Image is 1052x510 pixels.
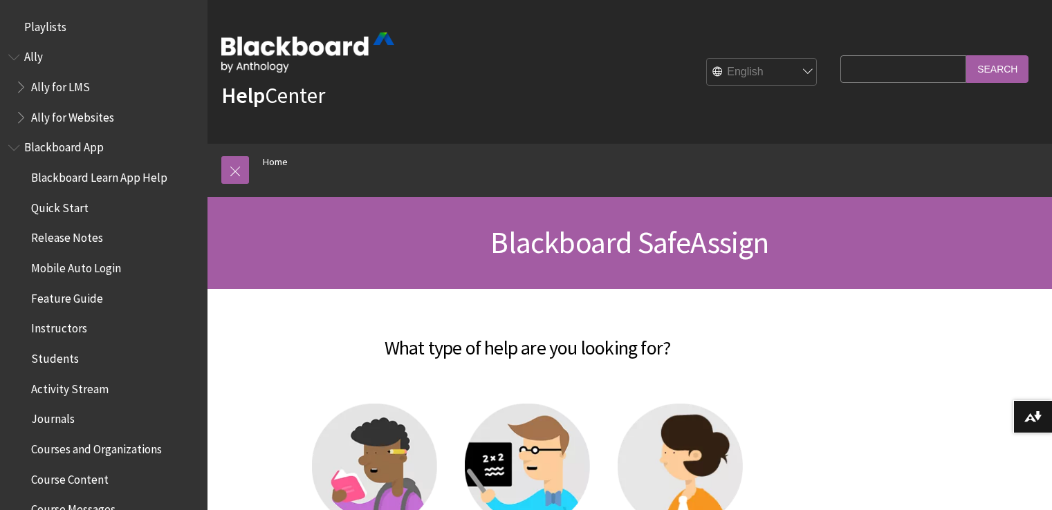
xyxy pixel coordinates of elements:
[221,82,325,109] a: HelpCenter
[31,196,89,215] span: Quick Start
[221,32,394,73] img: Blackboard by Anthology
[966,55,1028,82] input: Search
[490,223,768,261] span: Blackboard SafeAssign
[31,166,167,185] span: Blackboard Learn App Help
[31,256,121,275] span: Mobile Auto Login
[31,408,75,426] span: Journals
[31,317,87,336] span: Instructors
[221,317,833,362] h2: What type of help are you looking for?
[31,287,103,305] span: Feature Guide
[263,153,288,171] a: Home
[31,227,103,245] span: Release Notes
[31,437,162,456] span: Courses and Organizations
[24,46,43,64] span: Ally
[8,15,199,39] nav: Book outline for Playlists
[8,46,199,129] nav: Book outline for Anthology Ally Help
[31,377,109,396] span: Activity Stream
[24,136,104,155] span: Blackboard App
[707,59,818,86] select: Site Language Selector
[24,15,66,34] span: Playlists
[31,106,114,124] span: Ally for Websites
[31,347,79,366] span: Students
[31,468,109,487] span: Course Content
[221,82,265,109] strong: Help
[31,75,90,94] span: Ally for LMS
